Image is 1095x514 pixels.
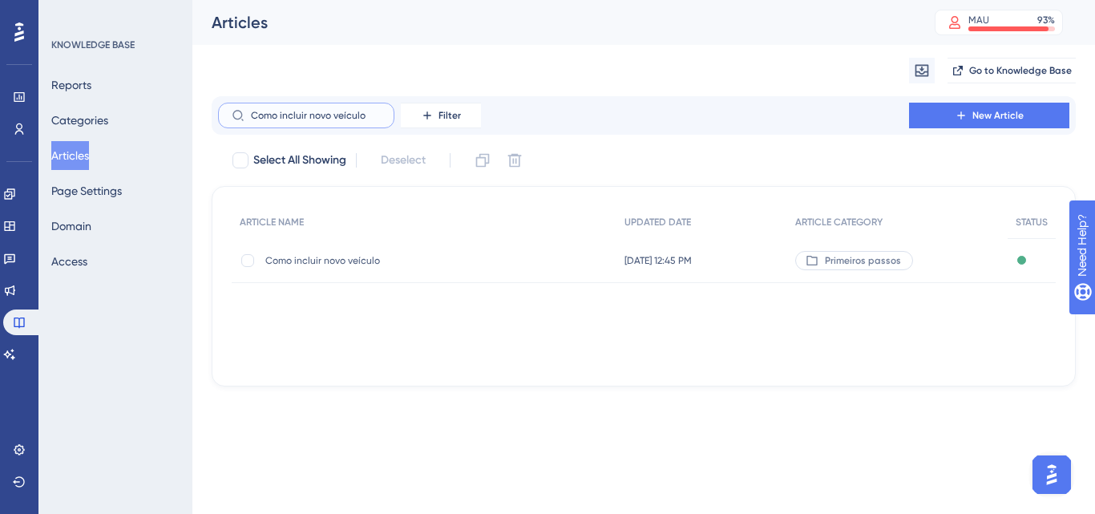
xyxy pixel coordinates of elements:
[624,216,691,229] span: UPDATED DATE
[51,247,87,276] button: Access
[968,14,989,26] div: MAU
[51,141,89,170] button: Articles
[909,103,1069,128] button: New Article
[969,64,1072,77] span: Go to Knowledge Base
[253,151,346,170] span: Select All Showing
[381,151,426,170] span: Deselect
[438,109,461,122] span: Filter
[240,216,304,229] span: ARTICLE NAME
[624,254,692,267] span: [DATE] 12:45 PM
[1037,14,1055,26] div: 93 %
[38,4,100,23] span: Need Help?
[51,212,91,241] button: Domain
[51,106,108,135] button: Categories
[1028,451,1076,499] iframe: UserGuiding AI Assistant Launcher
[51,71,91,99] button: Reports
[825,254,901,267] span: Primeiros passos
[948,58,1076,83] button: Go to Knowledge Base
[51,38,135,51] div: KNOWLEDGE BASE
[366,146,440,175] button: Deselect
[51,176,122,205] button: Page Settings
[251,110,381,121] input: Search
[972,109,1024,122] span: New Article
[212,11,895,34] div: Articles
[265,254,522,267] span: Como incluir novo veículo
[795,216,883,229] span: ARTICLE CATEGORY
[401,103,481,128] button: Filter
[1016,216,1048,229] span: STATUS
